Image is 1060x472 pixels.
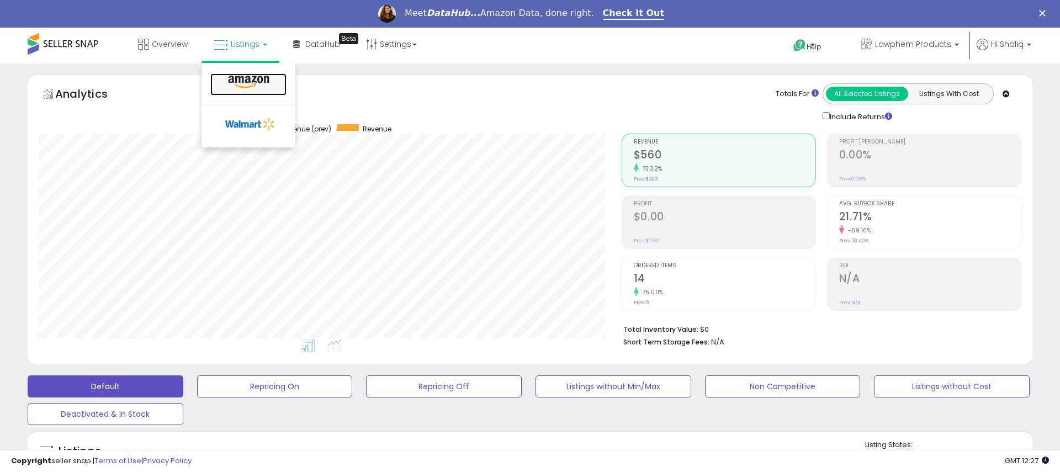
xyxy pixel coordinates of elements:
button: Listings without Cost [874,375,1030,397]
span: ROI [839,263,1021,269]
a: Terms of Use [94,455,141,466]
div: Include Returns [814,110,905,123]
span: Ordered Items [634,263,815,269]
span: Lawphem Products [875,39,951,50]
span: Revenue (prev) [281,124,331,134]
button: Default [28,375,183,397]
small: 75.00% [639,288,664,296]
span: Revenue [363,124,391,134]
div: Meet Amazon Data, done right. [405,8,594,19]
button: Repricing Off [366,375,522,397]
i: DataHub... [427,8,480,18]
a: Settings [358,28,425,61]
small: Prev: $323 [634,176,658,182]
h2: 14 [634,272,815,287]
a: DataHub [285,28,348,61]
h2: $0.00 [634,210,815,225]
span: N/A [711,337,724,347]
div: Totals For [776,89,819,99]
span: Revenue [634,139,815,145]
h2: $560 [634,149,815,163]
a: Lawphem Products [852,28,967,63]
img: Profile image for Georgie [378,5,396,23]
small: Prev: 0.00% [839,176,866,182]
div: seller snap | | [11,456,192,466]
small: Prev: 70.40% [839,237,868,244]
div: Tooltip anchor [339,33,358,44]
a: Listings [205,28,275,61]
p: Listing States: [865,440,1032,450]
h5: Listings [59,444,101,459]
div: Close [1039,10,1050,17]
span: Profit [634,201,815,207]
span: DataHub [305,39,340,50]
span: 2025-10-8 12:27 GMT [1005,455,1049,466]
button: Non Competitive [705,375,861,397]
a: Privacy Policy [143,455,192,466]
h2: N/A [839,272,1021,287]
span: Profit [PERSON_NAME] [839,139,1021,145]
a: Help [785,30,843,63]
small: -69.16% [844,226,872,235]
b: Total Inventory Value: [623,325,698,334]
b: Short Term Storage Fees: [623,337,709,347]
small: Prev: $0.00 [634,237,660,244]
span: Hi Shaliq [991,39,1024,50]
h2: 21.71% [839,210,1021,225]
strong: Copyright [11,455,51,466]
h5: Analytics [55,86,129,104]
a: Hi Shaliq [977,39,1031,63]
span: Help [807,42,821,51]
a: Check It Out [603,8,665,20]
button: All Selected Listings [826,87,908,101]
small: Prev: N/A [839,299,861,306]
span: Overview [152,39,188,50]
a: Overview [130,28,196,61]
button: Listings without Min/Max [536,375,691,397]
button: Deactivated & In Stock [28,403,183,425]
button: Listings With Cost [908,87,990,101]
button: Repricing On [197,375,353,397]
span: Avg. Buybox Share [839,201,1021,207]
span: Listings [231,39,259,50]
small: 73.32% [639,165,662,173]
i: Get Help [793,39,807,52]
li: $0 [623,322,1013,335]
small: Prev: 8 [634,299,649,306]
h2: 0.00% [839,149,1021,163]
